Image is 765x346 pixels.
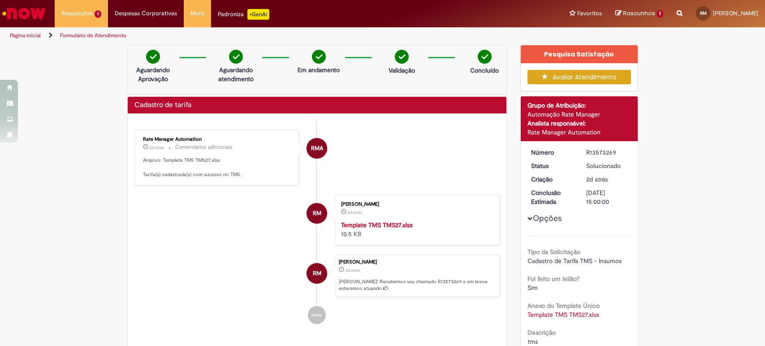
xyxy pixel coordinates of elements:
div: Automação Rate Manager [527,110,631,119]
div: [DATE] 15:00:00 [586,188,628,206]
span: RM [700,10,707,16]
img: check-circle-green.png [229,50,243,64]
li: Rafael Marconato [134,255,500,298]
img: check-circle-green.png [312,50,326,64]
ul: Trilhas de página [7,27,503,44]
p: Concluído [470,66,499,75]
p: Em andamento [298,65,340,74]
img: check-circle-green.png [146,50,160,64]
span: 1 [657,10,663,18]
div: [PERSON_NAME] [341,202,490,207]
a: Página inicial [10,32,41,39]
span: RM [313,263,321,284]
span: 2d atrás [586,175,608,183]
b: Anexo do Template Único [527,302,600,310]
div: Grupo de Atribuição: [527,101,631,110]
h2: Cadastro de tarifa Histórico de tíquete [134,101,191,109]
div: [PERSON_NAME] [339,259,495,265]
p: [PERSON_NAME]! Recebemos seu chamado R13573269 e em breve estaremos atuando. [339,278,495,292]
div: R13573269 [586,148,628,157]
span: RM [313,203,321,224]
small: Comentários adicionais [175,143,233,151]
span: tms [527,337,538,346]
dt: Status [524,161,579,170]
time: 27/09/2025 19:27:36 [586,175,608,183]
b: Descrição [527,329,556,337]
span: Sim [527,284,538,292]
a: Rascunhos [615,9,663,18]
span: 1 [95,10,101,18]
div: Rafael Marconato [307,263,327,284]
p: Aguardando atendimento [214,65,258,83]
time: 27/09/2025 19:27:32 [348,210,362,215]
b: Tipo da Solicitação [527,248,580,256]
ul: Histórico de tíquete [134,121,500,333]
div: Pesquisa Satisfação [521,45,638,63]
b: Foi feito um leilão? [527,275,579,283]
span: Despesas Corporativas [115,9,177,18]
span: More [190,9,204,18]
div: Rafael Marconato [307,203,327,224]
img: check-circle-green.png [395,50,409,64]
dt: Conclusão Estimada [524,188,579,206]
span: Favoritos [577,9,602,18]
span: [PERSON_NAME] [713,9,758,17]
span: Cadastro de Tarifa TMS - Insumos [527,257,622,265]
div: Rate Manager Automation [307,138,327,159]
span: 2d atrás [150,145,164,150]
time: 27/09/2025 19:35:55 [150,145,164,150]
p: Arquivo: Template TMS TMS27.xlsx Tarifa(s) cadastrada(s) com sucesso no TMS. [143,157,292,178]
div: Solucionado [586,161,628,170]
span: 2d atrás [346,268,360,273]
div: Analista responsável: [527,119,631,128]
p: Validação [389,66,415,75]
img: check-circle-green.png [478,50,492,64]
a: Template TMS TMS27.xlsx [341,221,413,229]
p: Aguardando Aprovação [131,65,175,83]
span: RMA [311,138,323,159]
div: 27/09/2025 19:27:36 [586,175,628,184]
div: Rate Manager Automation [527,128,631,137]
span: Requisições [61,9,93,18]
a: Download de Template TMS TMS27.xlsx [527,311,599,319]
a: Formulário de Atendimento [60,32,126,39]
div: Padroniza [218,9,269,20]
span: Rascunhos [623,9,655,17]
dt: Número [524,148,579,157]
img: ServiceNow [1,4,47,22]
div: Rate Manager Automation [143,137,292,142]
span: 2d atrás [348,210,362,215]
dt: Criação [524,175,579,184]
p: +GenAi [247,9,269,20]
time: 27/09/2025 19:27:36 [346,268,360,273]
button: Avaliar Atendimento [527,70,631,84]
div: 10.5 KB [341,221,490,238]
